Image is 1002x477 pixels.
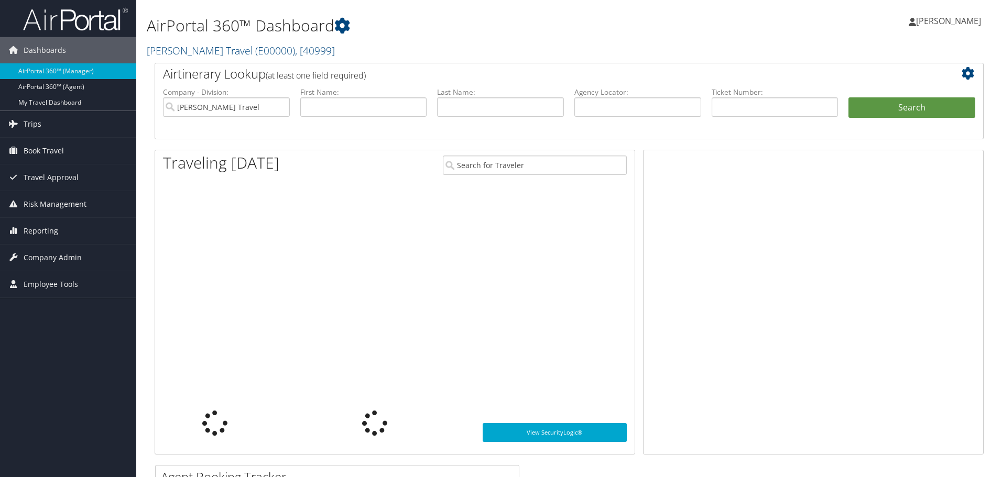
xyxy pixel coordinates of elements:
a: View SecurityLogic® [483,423,627,442]
span: ( E00000 ) [255,43,295,58]
label: First Name: [300,87,427,97]
span: Dashboards [24,37,66,63]
label: Agency Locator: [574,87,701,97]
h2: Airtinerary Lookup [163,65,906,83]
span: Employee Tools [24,271,78,297]
span: , [ 40999 ] [295,43,335,58]
h1: AirPortal 360™ Dashboard [147,15,710,37]
input: Search for Traveler [443,156,627,175]
span: Travel Approval [24,164,79,191]
span: Book Travel [24,138,64,164]
span: Company Admin [24,245,82,271]
span: [PERSON_NAME] [916,15,981,27]
button: Search [848,97,975,118]
label: Ticket Number: [712,87,838,97]
label: Last Name: [437,87,564,97]
span: (at least one field required) [266,70,366,81]
img: airportal-logo.png [23,7,128,31]
span: Reporting [24,218,58,244]
h1: Traveling [DATE] [163,152,279,174]
span: Risk Management [24,191,86,217]
a: [PERSON_NAME] Travel [147,43,335,58]
a: [PERSON_NAME] [909,5,992,37]
label: Company - Division: [163,87,290,97]
span: Trips [24,111,41,137]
